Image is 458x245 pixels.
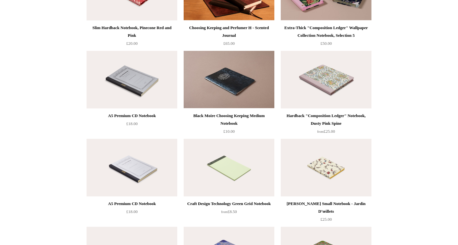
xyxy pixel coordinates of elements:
[281,24,371,50] a: Extra-Thick "Composition Ledger" Wallpaper Collection Notebook, Selection 5 £50.00
[317,130,324,133] span: from
[185,200,273,208] div: Craft Design Technology Green Grid Notebook
[87,24,177,50] a: Slim Hardback Notebook, Pinecone Red and Pink £20.00
[282,24,370,39] div: Extra-Thick "Composition Ledger" Wallpaper Collection Notebook, Selection 5
[88,24,176,39] div: Slim Hardback Notebook, Pinecone Red and Pink
[281,200,371,226] a: [PERSON_NAME] Small Notebook - Jardin D’œillets £25.00
[87,200,177,226] a: A5 Premium CD Notebook £18.00
[223,41,235,46] span: £65.00
[221,209,237,214] span: £8.50
[281,139,371,196] a: Antoinette Poisson Small Notebook - Jardin D’œillets Antoinette Poisson Small Notebook - Jardin D...
[184,139,274,196] a: Craft Design Technology Green Grid Notebook Craft Design Technology Green Grid Notebook
[282,112,370,127] div: Hardback "Composition Ledger" Notebook, Dusty Pink Spine
[87,139,177,196] img: A5 Premium CD Notebook
[87,51,177,108] a: A5 Premium CD Notebook A5 Premium CD Notebook
[87,51,177,108] img: A5 Premium CD Notebook
[184,200,274,226] a: Craft Design Technology Green Grid Notebook from£8.50
[221,210,227,214] span: from
[320,41,332,46] span: £50.00
[126,41,138,46] span: £20.00
[88,200,176,208] div: A5 Premium CD Notebook
[185,24,273,39] div: Choosing Keeping and Perfumer H - Scented Journal
[88,112,176,120] div: A5 Premium CD Notebook
[185,112,273,127] div: Black Moire Choosing Keeping Medium Notebook
[281,112,371,138] a: Hardback "Composition Ledger" Notebook, Dusty Pink Spine from£25.00
[281,51,371,108] img: Hardback "Composition Ledger" Notebook, Dusty Pink Spine
[282,200,370,215] div: [PERSON_NAME] Small Notebook - Jardin D’œillets
[184,24,274,50] a: Choosing Keeping and Perfumer H - Scented Journal £65.00
[87,139,177,196] a: A5 Premium CD Notebook A5 Premium CD Notebook
[320,217,332,222] span: £25.00
[184,51,274,108] img: Black Moire Choosing Keeping Medium Notebook
[184,112,274,138] a: Black Moire Choosing Keeping Medium Notebook £10.00
[184,51,274,108] a: Black Moire Choosing Keeping Medium Notebook Black Moire Choosing Keeping Medium Notebook
[184,139,274,196] img: Craft Design Technology Green Grid Notebook
[126,121,138,126] span: £18.00
[87,112,177,138] a: A5 Premium CD Notebook £18.00
[281,51,371,108] a: Hardback "Composition Ledger" Notebook, Dusty Pink Spine Hardback "Composition Ledger" Notebook, ...
[317,129,335,134] span: £25.00
[126,209,138,214] span: £18.00
[281,139,371,196] img: Antoinette Poisson Small Notebook - Jardin D’œillets
[223,129,235,134] span: £10.00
